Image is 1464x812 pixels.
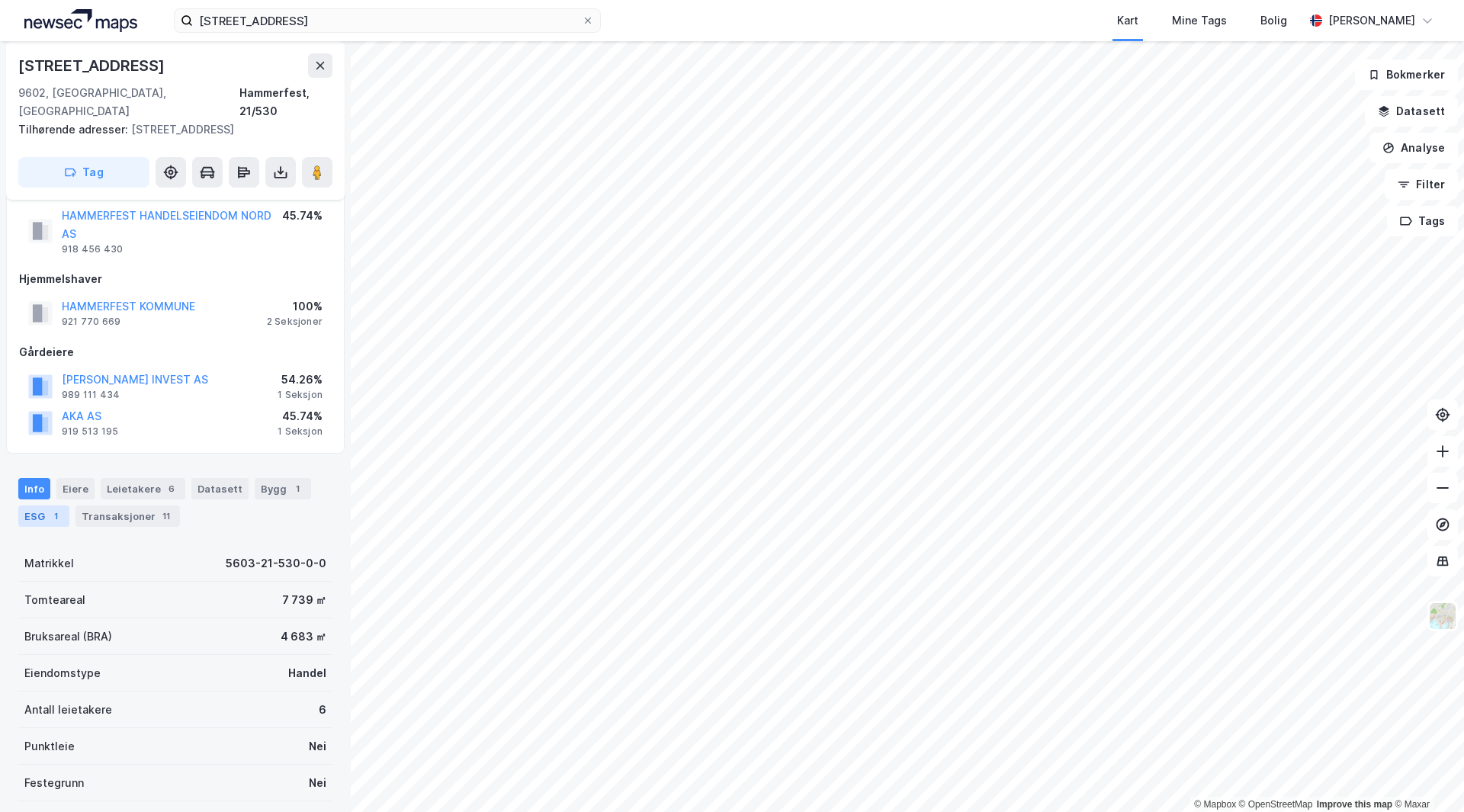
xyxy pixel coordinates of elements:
[288,664,326,682] div: Handel
[278,389,323,401] div: 1 Seksjon
[18,123,131,136] span: Tilhørende adresser:
[18,505,69,527] div: ESG
[62,316,120,328] div: 921 770 669
[191,478,249,499] div: Datasett
[18,157,149,188] button: Tag
[281,627,326,646] div: 4 683 ㎡
[1388,739,1464,812] iframe: Chat Widget
[62,389,120,401] div: 989 111 434
[1365,96,1458,127] button: Datasett
[19,270,332,288] div: Hjemmelshaver
[48,509,63,524] div: 1
[255,478,311,499] div: Bygg
[278,425,323,438] div: 1 Seksjon
[1428,602,1457,631] img: Z
[24,664,101,682] div: Eiendomstype
[18,120,320,139] div: [STREET_ADDRESS]
[1355,59,1458,90] button: Bokmerker
[56,478,95,499] div: Eiere
[18,53,168,78] div: [STREET_ADDRESS]
[1260,11,1287,30] div: Bolig
[1369,133,1458,163] button: Analyse
[282,591,326,609] div: 7 739 ㎡
[24,554,74,573] div: Matrikkel
[24,591,85,609] div: Tomteareal
[18,478,50,499] div: Info
[19,343,332,361] div: Gårdeiere
[24,9,137,32] img: logo.a4113a55bc3d86da70a041830d287a7e.svg
[18,84,239,120] div: 9602, [GEOGRAPHIC_DATA], [GEOGRAPHIC_DATA]
[193,9,582,32] input: Søk på adresse, matrikkel, gårdeiere, leietakere eller personer
[1172,11,1227,30] div: Mine Tags
[282,207,323,225] div: 45.74%
[1194,799,1236,810] a: Mapbox
[1239,799,1313,810] a: OpenStreetMap
[309,774,326,792] div: Nei
[226,554,326,573] div: 5603-21-530-0-0
[309,737,326,756] div: Nei
[75,505,180,527] div: Transaksjoner
[159,509,174,524] div: 11
[319,701,326,719] div: 6
[1387,206,1458,236] button: Tags
[267,297,323,316] div: 100%
[239,84,332,120] div: Hammerfest, 21/530
[267,316,323,328] div: 2 Seksjoner
[1328,11,1415,30] div: [PERSON_NAME]
[101,478,185,499] div: Leietakere
[62,425,118,438] div: 919 513 195
[290,481,305,496] div: 1
[1385,169,1458,200] button: Filter
[1388,739,1464,812] div: Kontrollprogram for chat
[24,774,84,792] div: Festegrunn
[24,701,112,719] div: Antall leietakere
[1317,799,1392,810] a: Improve this map
[24,627,112,646] div: Bruksareal (BRA)
[278,371,323,389] div: 54.26%
[164,481,179,496] div: 6
[24,737,75,756] div: Punktleie
[1117,11,1138,30] div: Kart
[278,407,323,425] div: 45.74%
[62,243,123,255] div: 918 456 430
